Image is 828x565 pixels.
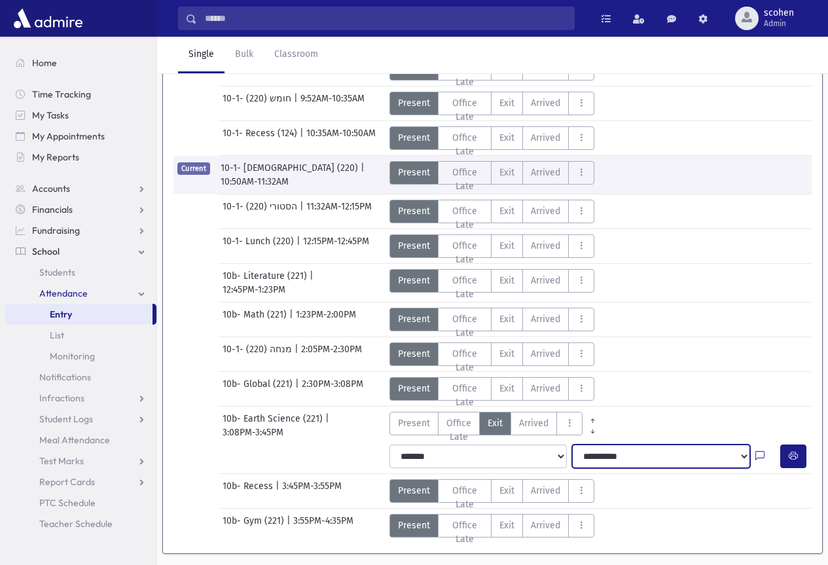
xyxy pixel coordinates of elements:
span: 10-1- מנחה (220) [223,342,295,366]
span: Office Late [446,347,484,374]
span: 10b- Literature (221) [223,269,310,283]
a: Test Marks [5,450,156,471]
span: Office Late [446,62,484,89]
span: Exit [499,204,514,218]
span: 10b- Global (221) [223,377,295,401]
span: Present [398,131,430,145]
span: Present [398,347,430,361]
span: PTC Schedule [39,497,96,509]
span: 12:45PM-1:23PM [223,283,285,297]
span: School [32,246,60,257]
div: AttTypes [389,200,595,223]
span: Office Late [446,519,484,546]
a: Student Logs [5,409,156,429]
span: | [294,92,300,115]
span: Office Late [446,382,484,409]
div: AttTypes [389,342,595,366]
div: AttTypes [389,92,595,115]
div: AttTypes [389,412,603,435]
span: Teacher Schedule [39,518,113,530]
span: Fundraising [32,225,80,236]
a: My Tasks [5,105,156,126]
div: AttTypes [389,377,595,401]
span: Arrived [531,274,560,287]
span: Admin [764,18,794,29]
span: 10-1- הסטורי (220) [223,200,300,223]
a: My Reports [5,147,156,168]
span: | [325,412,332,426]
span: My Tasks [32,109,69,121]
a: PTC Schedule [5,492,156,513]
span: 10:35AM-10:50AM [306,126,376,150]
a: Entry [5,304,153,325]
a: Classroom [264,37,329,73]
span: Notifications [39,371,91,383]
a: Teacher Schedule [5,513,156,534]
span: 2:30PM-3:08PM [302,377,363,401]
a: School [5,241,156,262]
span: 10b- Earth Science (221) [223,412,325,426]
span: List [50,329,64,341]
span: Office Late [446,131,484,158]
span: | [295,342,301,366]
span: Exit [499,484,514,498]
span: Office Late [446,204,484,232]
span: Present [398,239,430,253]
span: Present [398,312,430,326]
span: Student Logs [39,413,93,425]
span: Exit [499,382,514,395]
span: Accounts [32,183,70,194]
a: Time Tracking [5,84,156,105]
span: Office Late [446,416,471,444]
div: AttTypes [389,234,595,258]
span: Financials [32,204,73,215]
span: Exit [488,416,503,430]
span: Office Late [446,484,484,511]
a: Report Cards [5,471,156,492]
span: 3:45PM-3:55PM [282,479,342,503]
span: 3:55PM-4:35PM [293,514,353,538]
span: Students [39,266,75,278]
span: Test Marks [39,455,84,467]
a: Home [5,52,156,73]
a: Students [5,262,156,283]
span: 9:52AM-10:35AM [300,92,365,115]
span: 10-1- חומש (220) [223,92,294,115]
span: | [295,377,302,401]
span: Arrived [531,382,560,395]
span: | [276,479,282,503]
span: Office Late [446,312,484,340]
span: Present [398,166,430,179]
a: Financials [5,199,156,220]
a: Single [178,37,225,73]
span: Present [398,274,430,287]
a: My Appointments [5,126,156,147]
span: Attendance [39,287,88,299]
span: Arrived [531,131,560,145]
span: 10-1- [DEMOGRAPHIC_DATA] (220) [221,161,361,175]
span: Exit [499,96,514,110]
span: 10-1- Lunch (220) [223,234,297,258]
span: Present [398,416,430,430]
div: AttTypes [389,161,595,185]
span: Arrived [531,312,560,326]
span: 12:15PM-12:45PM [303,234,369,258]
a: Attendance [5,283,156,304]
span: Office Late [446,239,484,266]
span: Exit [499,519,514,532]
span: Time Tracking [32,88,91,100]
div: AttTypes [389,269,595,293]
span: Exit [499,166,514,179]
input: Search [197,7,574,30]
span: Arrived [531,166,560,179]
span: Office Late [446,96,484,124]
div: AttTypes [389,126,595,150]
a: All Later [583,422,603,433]
a: Monitoring [5,346,156,367]
span: Entry [50,308,72,320]
span: 10b- Gym (221) [223,514,287,538]
span: 10b- Recess [223,479,276,503]
div: AttTypes [389,308,595,331]
span: | [289,308,296,331]
a: Accounts [5,178,156,199]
